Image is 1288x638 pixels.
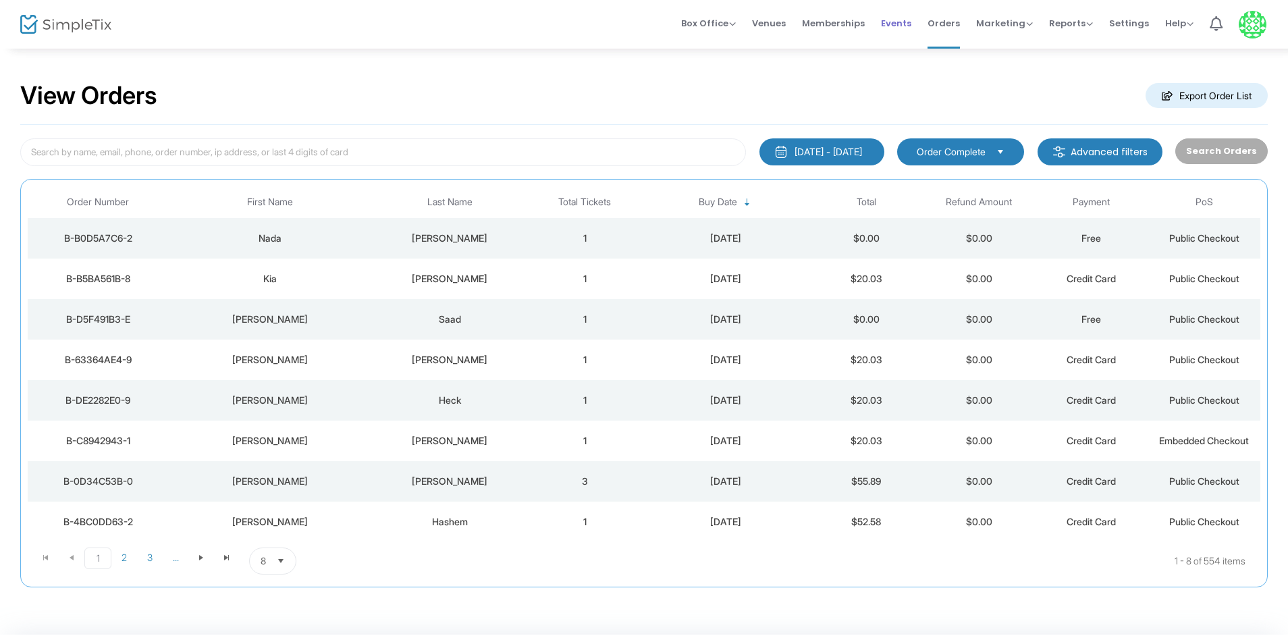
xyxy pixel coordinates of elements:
[375,353,525,367] div: Vinuya
[1169,273,1239,284] span: Public Checkout
[431,548,1245,575] kendo-pager-info: 1 - 8 of 554 items
[137,548,163,568] span: Page 3
[810,218,923,259] td: $0.00
[31,394,165,407] div: B-DE2282E0-9
[699,196,737,208] span: Buy Date
[1067,516,1116,527] span: Credit Card
[1169,516,1239,527] span: Public Checkout
[196,552,207,563] span: Go to the next page
[163,548,188,568] span: Page 4
[1067,354,1116,365] span: Credit Card
[171,434,367,448] div: Rachel
[247,196,293,208] span: First Name
[645,394,807,407] div: 8/11/2025
[84,548,111,569] span: Page 1
[427,196,473,208] span: Last Name
[214,548,240,568] span: Go to the last page
[923,461,1036,502] td: $0.00
[645,434,807,448] div: 8/11/2025
[810,421,923,461] td: $20.03
[375,434,525,448] div: Hauser
[31,515,165,529] div: B-4BC0DD63-2
[881,6,911,41] span: Events
[171,353,367,367] div: Samantha
[28,186,1260,542] div: Data table
[1052,145,1066,159] img: filter
[529,218,641,259] td: 1
[171,232,367,245] div: Nada
[645,475,807,488] div: 8/11/2025
[810,461,923,502] td: $55.89
[810,340,923,380] td: $20.03
[171,272,367,286] div: Kia
[923,186,1036,218] th: Refund Amount
[917,145,986,159] span: Order Complete
[529,380,641,421] td: 1
[221,552,232,563] span: Go to the last page
[111,548,137,568] span: Page 2
[375,232,525,245] div: Mahmoud
[1169,394,1239,406] span: Public Checkout
[1159,435,1249,446] span: Embedded Checkout
[810,186,923,218] th: Total
[681,17,736,30] span: Box Office
[976,17,1033,30] span: Marketing
[1067,475,1116,487] span: Credit Card
[31,434,165,448] div: B-C8942943-1
[810,502,923,542] td: $52.58
[795,145,862,159] div: [DATE] - [DATE]
[529,421,641,461] td: 1
[645,313,807,326] div: 8/11/2025
[375,475,525,488] div: Quinn
[810,380,923,421] td: $20.03
[645,353,807,367] div: 8/11/2025
[31,475,165,488] div: B-0D34C53B-0
[1146,83,1268,108] m-button: Export Order List
[1165,17,1193,30] span: Help
[529,502,641,542] td: 1
[1067,273,1116,284] span: Credit Card
[1073,196,1110,208] span: Payment
[31,232,165,245] div: B-B0D5A7C6-2
[1038,138,1162,165] m-button: Advanced filters
[171,515,367,529] div: Zeinab
[802,6,865,41] span: Memberships
[261,554,266,568] span: 8
[375,515,525,529] div: Hashem
[20,81,157,111] h2: View Orders
[1067,394,1116,406] span: Credit Card
[171,475,367,488] div: Kristy
[645,515,807,529] div: 8/10/2025
[1196,196,1213,208] span: PoS
[31,272,165,286] div: B-B5BA561B-8
[271,548,290,574] button: Select
[171,394,367,407] div: Leah
[774,145,788,159] img: monthly
[529,186,641,218] th: Total Tickets
[529,340,641,380] td: 1
[645,232,807,245] div: 8/11/2025
[759,138,884,165] button: [DATE] - [DATE]
[1049,17,1093,30] span: Reports
[928,6,960,41] span: Orders
[375,313,525,326] div: Saad
[923,380,1036,421] td: $0.00
[923,299,1036,340] td: $0.00
[1169,475,1239,487] span: Public Checkout
[171,313,367,326] div: Fernand
[1169,232,1239,244] span: Public Checkout
[810,259,923,299] td: $20.03
[923,502,1036,542] td: $0.00
[1109,6,1149,41] span: Settings
[375,272,525,286] div: Novak
[375,394,525,407] div: Heck
[923,340,1036,380] td: $0.00
[991,144,1010,159] button: Select
[645,272,807,286] div: 8/11/2025
[67,196,129,208] span: Order Number
[1067,435,1116,446] span: Credit Card
[1081,232,1101,244] span: Free
[923,259,1036,299] td: $0.00
[529,461,641,502] td: 3
[529,299,641,340] td: 1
